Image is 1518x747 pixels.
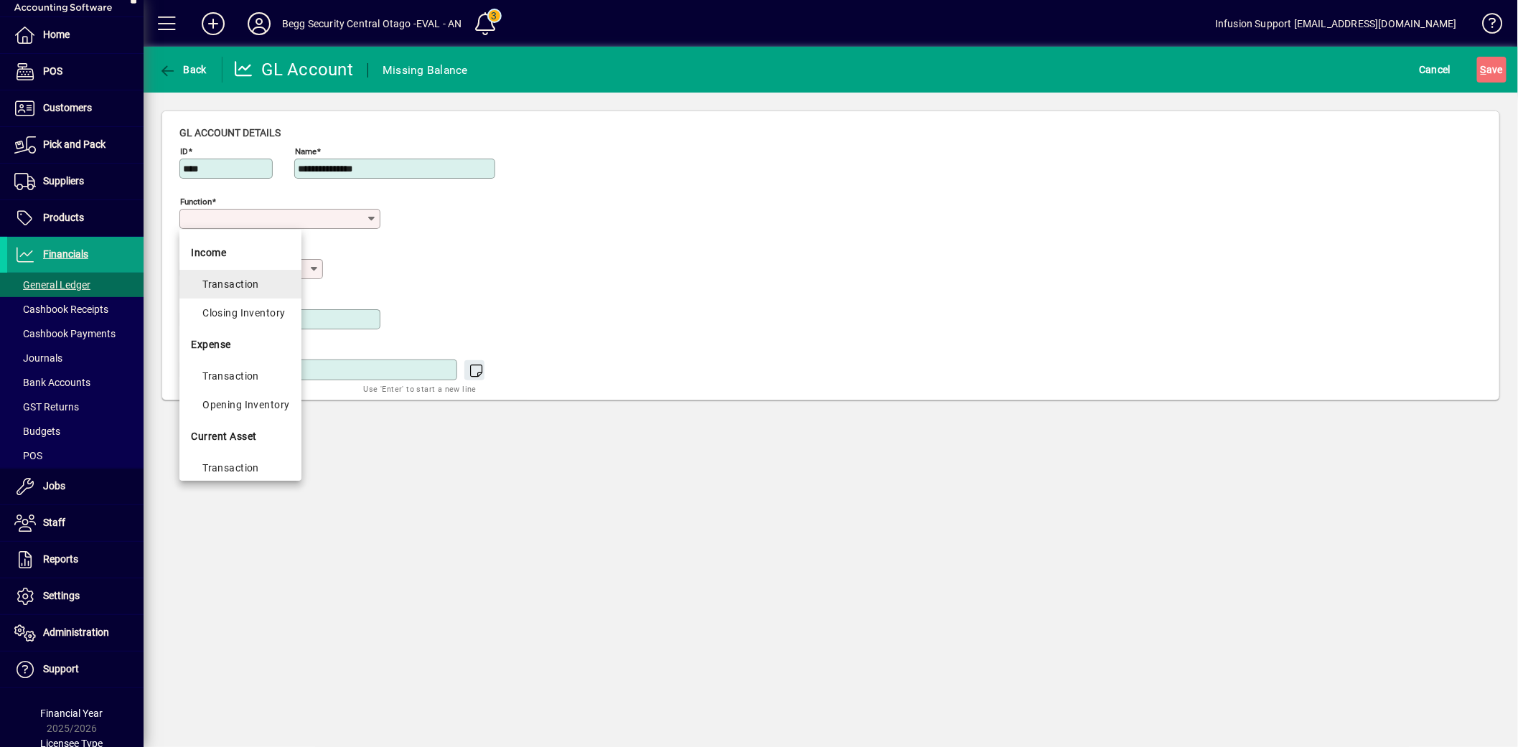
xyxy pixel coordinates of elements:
a: GST Returns [7,395,144,419]
span: Current Asset [191,428,257,445]
span: ave [1481,58,1503,81]
span: Products [43,212,84,223]
mat-hint: Use 'Enter' to start a new line [364,380,477,397]
a: Home [7,17,144,53]
a: Bank Accounts [7,370,144,395]
a: Administration [7,615,144,651]
a: General Ledger [7,273,144,297]
button: Add [190,11,236,37]
a: Suppliers [7,164,144,199]
a: Budgets [7,419,144,443]
span: Settings [43,590,80,601]
span: General Ledger [14,279,90,291]
mat-option: Expense - Opening Inventory [179,390,301,419]
a: Journals [7,346,144,370]
span: GL account details [179,127,281,138]
mat-option: Income - Closing Inventory [179,299,301,327]
mat-label: Function [180,197,212,207]
span: GST Returns [14,401,79,413]
a: Products [7,200,144,236]
span: Pick and Pack [43,138,106,150]
span: Bank Accounts [14,377,90,388]
span: Administration [43,626,109,638]
span: Home [43,29,70,40]
a: Support [7,652,144,687]
div: GL Account [233,58,354,81]
button: Profile [236,11,282,37]
span: Staff [43,517,65,528]
a: POS [7,443,144,468]
mat-option: Expense - Transaction [179,362,301,390]
a: Pick and Pack [7,127,144,163]
span: Reports [43,553,78,565]
mat-option: Current Asset - Transaction [179,454,301,482]
span: Suppliers [43,175,84,187]
div: Closing Inventory [202,304,289,321]
button: Cancel [1416,57,1455,83]
span: Support [43,663,79,675]
a: Jobs [7,469,144,504]
button: Save [1477,57,1507,83]
span: Journals [14,352,62,364]
a: Reports [7,542,144,578]
span: Customers [43,102,92,113]
div: Begg Security Central Otago -EVAL - AN [282,12,462,35]
a: Cashbook Payments [7,321,144,346]
mat-label: ID [180,146,188,156]
a: Settings [7,578,144,614]
a: POS [7,54,144,90]
div: Transaction [202,276,289,293]
span: Jobs [43,480,65,492]
span: Income [191,244,226,261]
app-page-header-button: Back [144,57,222,83]
span: S [1481,64,1486,75]
span: Cancel [1420,58,1451,81]
a: Knowledge Base [1471,3,1500,50]
span: POS [14,450,42,461]
a: Customers [7,90,144,126]
span: POS [43,65,62,77]
mat-option: Income - Transaction [179,270,301,299]
span: Expense [191,336,231,353]
span: Cashbook Payments [14,328,116,339]
div: Opening Inventory [202,396,289,413]
span: Financials [43,248,88,260]
span: Financial Year [41,708,103,719]
span: Budgets [14,426,60,437]
a: Staff [7,505,144,541]
div: Transaction [202,459,289,476]
span: Back [159,64,207,75]
span: Cashbook Receipts [14,304,108,315]
div: Transaction [202,367,289,385]
div: Infusion Support [EMAIL_ADDRESS][DOMAIN_NAME] [1215,12,1457,35]
mat-label: Name [295,146,317,156]
button: Back [155,57,210,83]
div: Missing Balance [383,59,468,82]
a: Cashbook Receipts [7,297,144,321]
